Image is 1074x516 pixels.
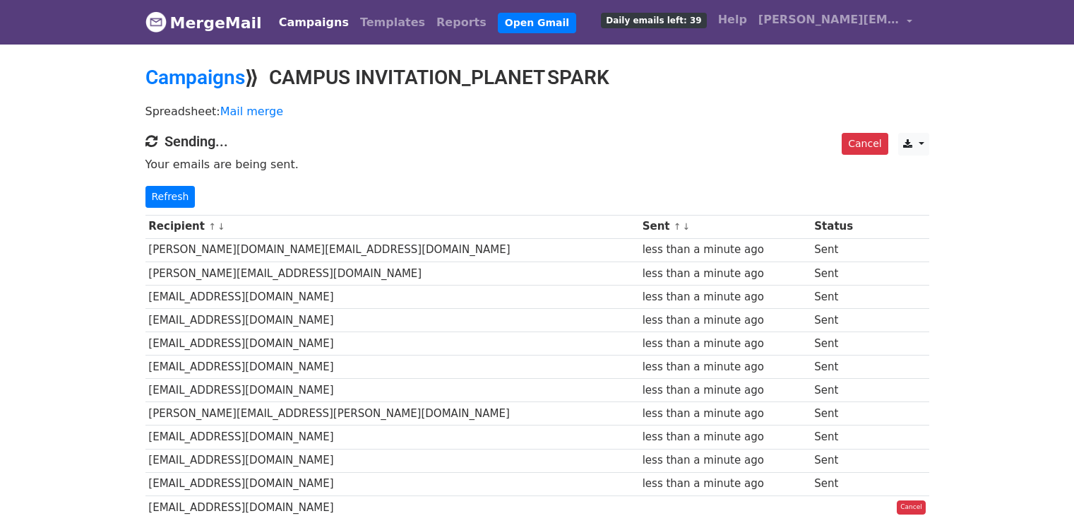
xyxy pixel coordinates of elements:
[758,11,900,28] span: [PERSON_NAME][EMAIL_ADDRESS][DOMAIN_NAME]
[145,157,929,172] p: Your emails are being sent.
[643,289,808,305] div: less than a minute ago
[811,285,872,308] td: Sent
[145,11,167,33] img: MergeMail logo
[208,221,216,232] a: ↑
[811,308,872,332] td: Sent
[753,6,918,39] a: [PERSON_NAME][EMAIL_ADDRESS][DOMAIN_NAME]
[145,472,639,496] td: [EMAIL_ADDRESS][DOMAIN_NAME]
[595,6,712,34] a: Daily emails left: 39
[145,402,639,426] td: [PERSON_NAME][EMAIL_ADDRESS][PERSON_NAME][DOMAIN_NAME]
[145,332,639,356] td: [EMAIL_ADDRESS][DOMAIN_NAME]
[712,6,753,34] a: Help
[145,215,639,238] th: Recipient
[643,476,808,492] div: less than a minute ago
[643,266,808,282] div: less than a minute ago
[145,379,639,402] td: [EMAIL_ADDRESS][DOMAIN_NAME]
[643,312,808,329] div: less than a minute ago
[145,66,929,90] h2: ⟫ CAMPUS INVITATION_PLANET SPARK
[811,215,872,238] th: Status
[145,449,639,472] td: [EMAIL_ADDRESS][DOMAIN_NAME]
[145,8,262,37] a: MergeMail
[145,66,245,89] a: Campaigns
[145,104,929,119] p: Spreadsheet:
[811,238,872,262] td: Sent
[145,238,639,262] td: [PERSON_NAME][DOMAIN_NAME][EMAIL_ADDRESS][DOMAIN_NAME]
[643,336,808,352] div: less than a minute ago
[145,356,639,379] td: [EMAIL_ADDRESS][DOMAIN_NAME]
[674,221,681,232] a: ↑
[601,13,706,28] span: Daily emails left: 39
[145,285,639,308] td: [EMAIL_ADDRESS][DOMAIN_NAME]
[643,382,808,399] div: less than a minute ago
[639,215,811,238] th: Sent
[498,13,576,33] a: Open Gmail
[145,262,639,285] td: [PERSON_NAME][EMAIL_ADDRESS][DOMAIN_NAME]
[897,500,926,515] a: Cancel
[811,449,872,472] td: Sent
[811,356,872,379] td: Sent
[811,379,872,402] td: Sent
[643,242,808,258] div: less than a minute ago
[643,429,808,445] div: less than a minute ago
[811,332,872,356] td: Sent
[643,452,808,469] div: less than a minute ago
[217,221,225,232] a: ↓
[145,133,929,150] h4: Sending...
[842,133,888,155] a: Cancel
[811,402,872,426] td: Sent
[431,8,492,37] a: Reports
[811,472,872,496] td: Sent
[145,186,196,208] a: Refresh
[643,359,808,375] div: less than a minute ago
[683,221,691,232] a: ↓
[145,308,639,332] td: [EMAIL_ADDRESS][DOMAIN_NAME]
[220,105,283,118] a: Mail merge
[273,8,354,37] a: Campaigns
[811,426,872,449] td: Sent
[811,262,872,285] td: Sent
[145,426,639,449] td: [EMAIL_ADDRESS][DOMAIN_NAME]
[643,406,808,422] div: less than a minute ago
[354,8,431,37] a: Templates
